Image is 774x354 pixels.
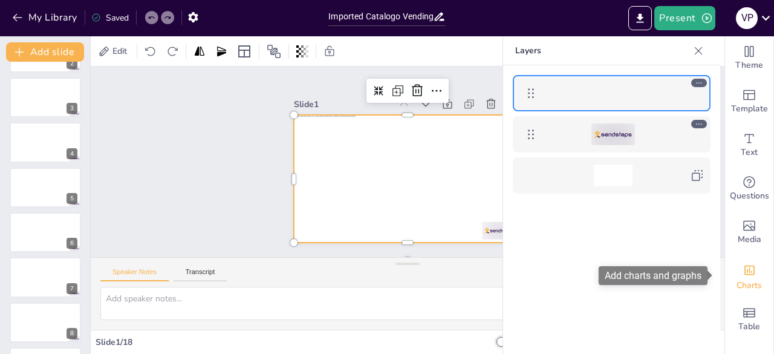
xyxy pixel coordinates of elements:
[10,77,81,117] div: 3
[67,283,77,294] div: 7
[738,233,761,246] span: Media
[10,212,81,252] div: 6
[9,8,82,27] button: My Library
[174,268,227,281] button: Transcript
[736,7,758,29] div: V p
[731,102,768,116] span: Template
[328,8,432,25] input: Insert title
[725,298,773,341] div: Add a table
[67,193,77,204] div: 5
[67,238,77,249] div: 6
[654,6,715,30] button: Present
[515,36,689,65] p: Layers
[91,12,129,24] div: Saved
[628,6,652,30] button: Export to PowerPoint
[316,67,411,107] div: Slide 1
[725,36,773,80] div: Change the overall theme
[738,320,760,333] span: Table
[67,148,77,159] div: 4
[10,257,81,297] div: 7
[741,146,758,159] span: Text
[513,116,711,152] div: https://cdn.sendsteps.com/images/logo/sendsteps_logo_white.pnghttps://cdn.sendsteps.com/images/lo...
[725,254,773,298] div: Add charts and graphs
[730,189,769,203] span: Questions
[725,211,773,254] div: Add images, graphics, shapes or video
[736,6,758,30] button: V p
[67,58,77,69] div: 2
[737,279,762,292] span: Charts
[725,167,773,211] div: Get real-time input from your audience
[10,122,81,162] div: 4
[67,103,77,114] div: 3
[96,336,498,348] div: Slide 1 / 18
[725,80,773,123] div: Add ready made slides
[599,266,707,285] div: Add charts and graphs
[235,42,254,61] div: Layout
[735,59,763,72] span: Theme
[67,328,77,339] div: 8
[10,168,81,208] div: 5
[267,44,281,59] span: Position
[110,45,129,57] span: Edit
[725,123,773,167] div: Add text boxes
[10,303,81,343] div: 8
[513,75,711,111] div: https://api.sendsteps.com/image/287d41bbab561a7fc6f8413a9229c696ec621696
[100,268,169,281] button: Speaker Notes
[6,42,84,62] button: Add slide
